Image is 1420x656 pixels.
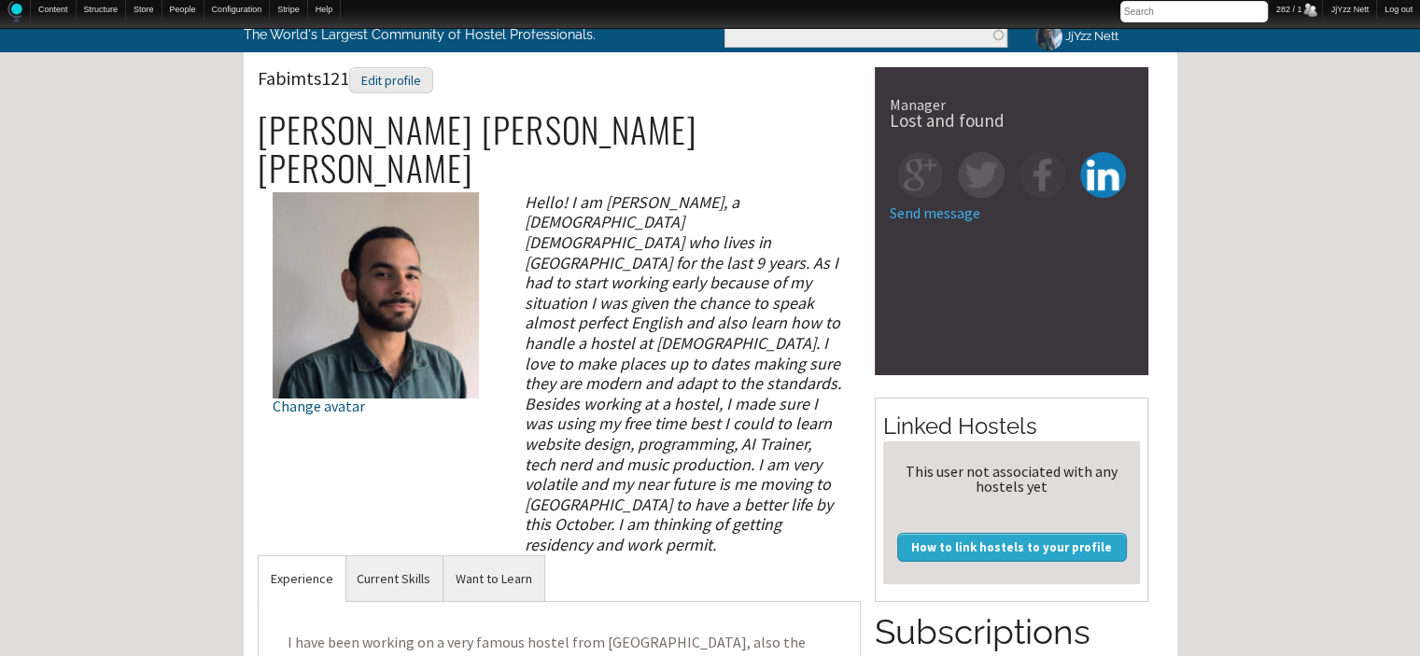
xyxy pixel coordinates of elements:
a: Current Skills [344,556,443,602]
div: Manager [890,97,1133,112]
div: Hello! I am [PERSON_NAME], a [DEMOGRAPHIC_DATA] [DEMOGRAPHIC_DATA] who lives in [GEOGRAPHIC_DATA]... [509,192,861,555]
span: Fabimts121 [258,66,433,90]
p: The World's Largest Community of Hostel Professionals. [244,18,633,51]
img: Home [7,1,22,22]
a: Edit profile [349,66,433,90]
a: JjYzz Nett [1021,18,1130,54]
a: Experience [259,556,345,602]
input: Search [1120,1,1268,22]
img: fb-square.png [1019,152,1065,198]
img: JjYzz Nett's picture [1033,21,1065,53]
h2: [PERSON_NAME] [PERSON_NAME] [PERSON_NAME] [258,110,862,188]
div: Change avatar [273,398,479,413]
a: Change avatar [273,284,479,413]
div: Lost and found [890,112,1133,130]
a: How to link hostels to your profile [897,533,1127,561]
a: Want to Learn [443,556,544,602]
img: Fabimts121's picture [273,192,479,398]
h2: Linked Hostels [883,411,1140,442]
a: Send message [890,203,980,222]
img: tw-square.png [958,152,1004,198]
input: Enter the terms you wish to search for. [724,22,1007,48]
div: This user not associated with any hostels yet [891,464,1132,494]
img: in-square.png [1080,152,1126,198]
div: Edit profile [349,67,433,94]
img: gp-square.png [897,152,943,198]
